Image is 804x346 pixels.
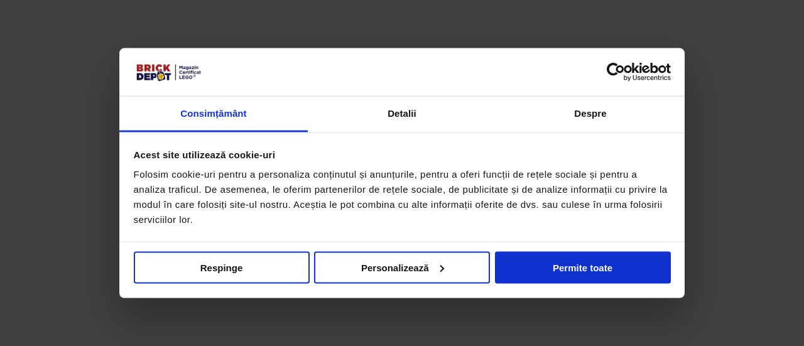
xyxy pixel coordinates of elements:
[495,251,671,283] button: Permite toate
[134,62,203,82] img: siglă
[308,97,496,132] a: Detalii
[119,97,308,132] a: Consimțământ
[314,251,490,283] button: Personalizează
[496,97,685,132] a: Despre
[134,167,671,227] div: Folosim cookie-uri pentru a personaliza conținutul și anunțurile, pentru a oferi funcții de rețel...
[134,251,310,283] button: Respinge
[134,147,671,162] div: Acest site utilizează cookie-uri
[561,62,671,81] a: Usercentrics Cookiebot - opens in a new window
